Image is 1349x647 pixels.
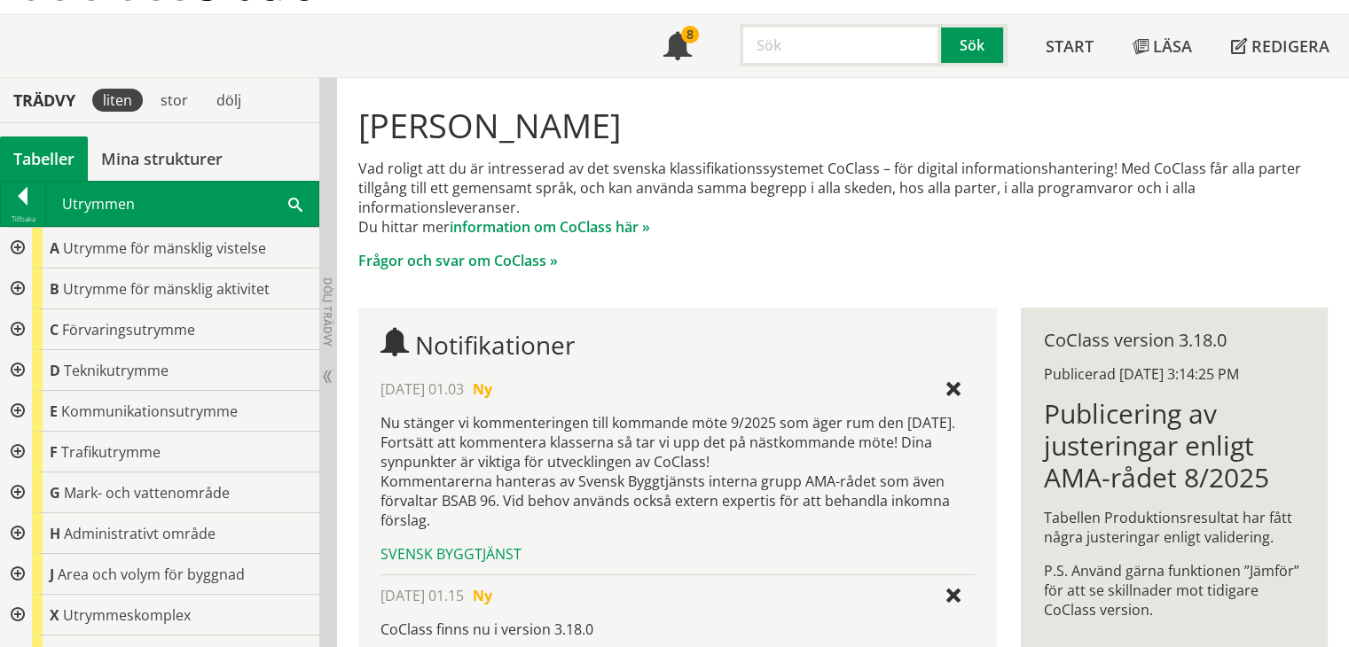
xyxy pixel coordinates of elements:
[358,159,1329,237] p: Vad roligt att du är intresserad av det svenska klassifikationssystemet CoClass – för digital inf...
[358,105,1329,144] h1: [PERSON_NAME]
[64,483,230,503] span: Mark- och vattenområde
[50,320,59,339] span: C
[450,217,650,237] a: information om CoClass här »
[473,379,492,399] span: Ny
[1044,331,1305,350] div: CoClass version 3.18.0
[740,24,941,66] input: Sök
[4,90,85,110] div: Trädvy
[50,565,54,584] span: J
[150,89,199,112] div: stor
[681,26,699,43] div: 8
[63,279,270,299] span: Utrymme för mänsklig aktivitet
[58,565,245,584] span: Area och volym för byggnad
[50,483,60,503] span: G
[50,442,58,462] span: F
[1044,398,1305,494] h1: Publicering av justeringar enligt AMA-rådet 8/2025
[380,586,464,605] span: [DATE] 01.15
[1044,561,1305,620] p: P.S. Använd gärna funktionen ”Jämför” för att se skillnader mot tidigare CoClass version.
[380,620,975,639] p: CoClass finns nu i version 3.18.0
[1026,15,1113,77] a: Start
[288,194,302,213] span: Sök i tabellen
[1046,35,1094,57] span: Start
[380,413,975,530] p: Nu stänger vi kommenteringen till kommande möte 9/2025 som äger rum den [DATE]. Fortsätt att komm...
[1044,508,1305,547] p: Tabellen Produktionsresultat har fått några justeringar enligt validering.
[50,605,59,625] span: X
[62,320,195,339] span: Förvaringsutrymme
[380,544,975,564] div: Svensk Byggtjänst
[1,212,45,226] div: Tillbaka
[358,251,558,270] a: Frågor och svar om CoClass »
[1251,35,1329,57] span: Redigera
[1113,15,1212,77] a: Läsa
[206,89,252,112] div: dölj
[380,379,464,399] span: [DATE] 01.03
[92,89,143,112] div: liten
[50,238,59,258] span: A
[644,15,711,77] a: 8
[46,182,318,226] div: Utrymmen
[473,586,492,605] span: Ny
[50,401,58,421] span: E
[663,34,692,62] span: Notifikationer
[1153,35,1192,57] span: Läsa
[64,524,216,543] span: Administrativt område
[50,279,59,299] span: B
[50,361,60,380] span: D
[1044,364,1305,384] div: Publicerad [DATE] 3:14:25 PM
[50,524,60,543] span: H
[941,24,1007,66] button: Sök
[61,401,238,421] span: Kommunikationsutrymme
[1212,15,1349,77] a: Redigera
[63,238,266,258] span: Utrymme för mänsklig vistelse
[88,136,236,181] a: Mina strukturer
[415,328,575,362] span: Notifikationer
[64,361,169,380] span: Teknikutrymme
[63,605,191,625] span: Utrymmeskomplex
[61,442,161,462] span: Trafikutrymme
[320,277,335,347] span: Dölj trädvy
